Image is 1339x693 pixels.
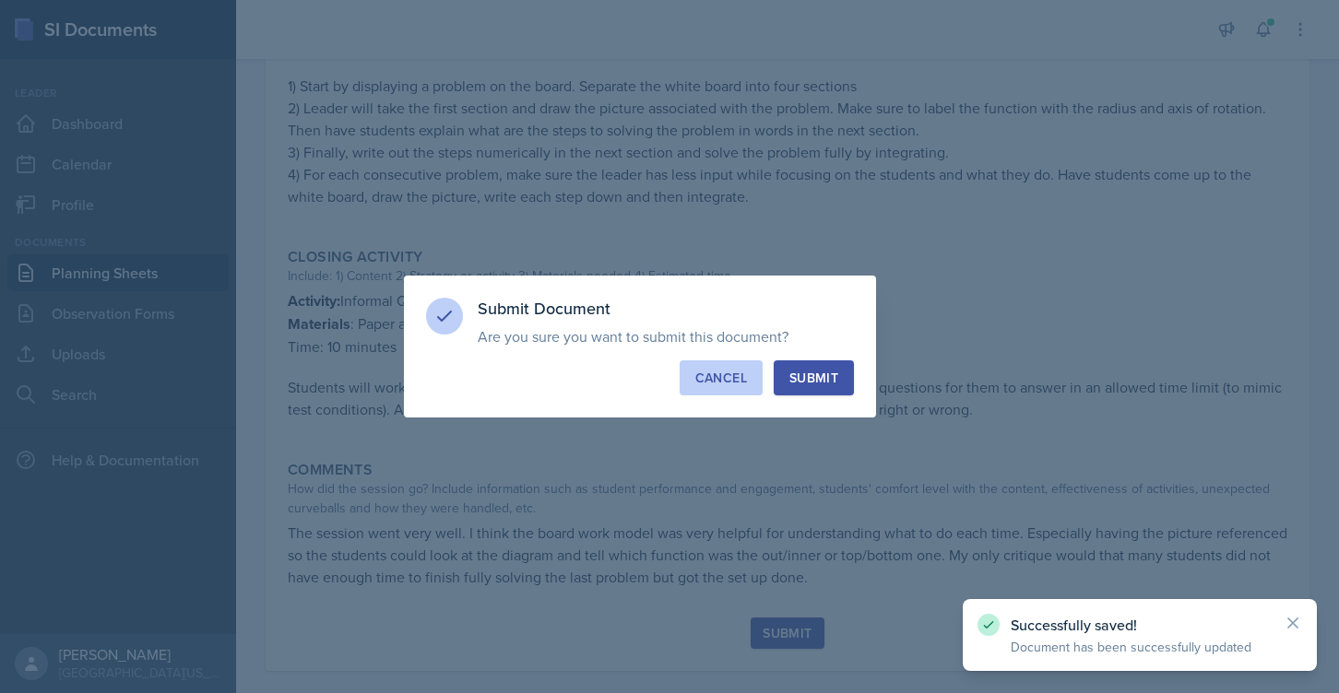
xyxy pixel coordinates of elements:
[680,360,763,395] button: Cancel
[478,298,854,320] h3: Submit Document
[1011,616,1269,634] p: Successfully saved!
[695,369,747,387] div: Cancel
[789,369,838,387] div: Submit
[1011,638,1269,656] p: Document has been successfully updated
[478,327,854,346] p: Are you sure you want to submit this document?
[774,360,854,395] button: Submit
